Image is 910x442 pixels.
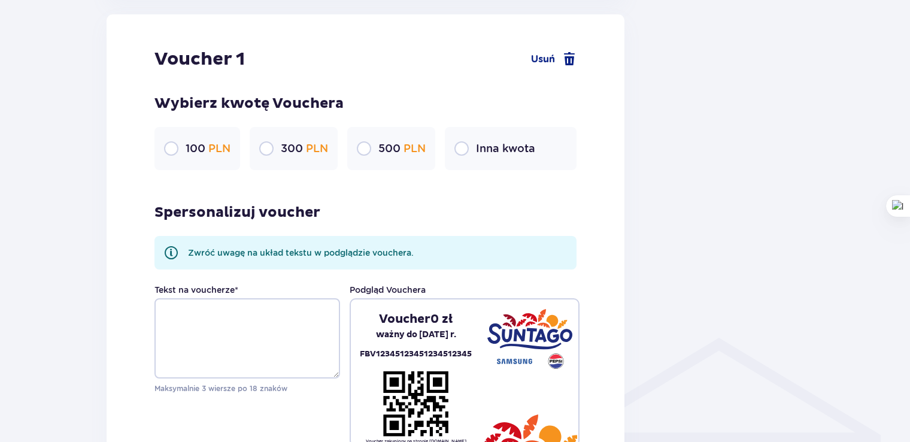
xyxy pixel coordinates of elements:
[476,141,535,156] p: Inna kwota
[154,383,340,394] p: Maksymalnie 3 wiersze po 18 znaków
[154,95,577,113] p: Wybierz kwotę Vouchera
[188,247,414,259] p: Zwróć uwagę na układ tekstu w podglądzie vouchera.
[154,204,320,222] p: Spersonalizuj voucher
[154,284,238,296] label: Tekst na voucherze *
[350,284,426,296] p: Podgląd Vouchera
[376,327,456,343] p: ważny do [DATE] r.
[186,141,230,156] p: 100
[404,142,426,155] span: PLN
[531,53,555,66] span: Usuń
[281,141,328,156] p: 300
[378,141,426,156] p: 500
[531,52,577,66] a: Usuń
[379,311,453,327] p: Voucher 0 zł
[487,309,572,369] img: Suntago - Samsung - Pepsi
[208,142,230,155] span: PLN
[306,142,328,155] span: PLN
[154,48,245,71] p: Voucher 1
[360,347,472,361] p: FBV12345123451234512345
